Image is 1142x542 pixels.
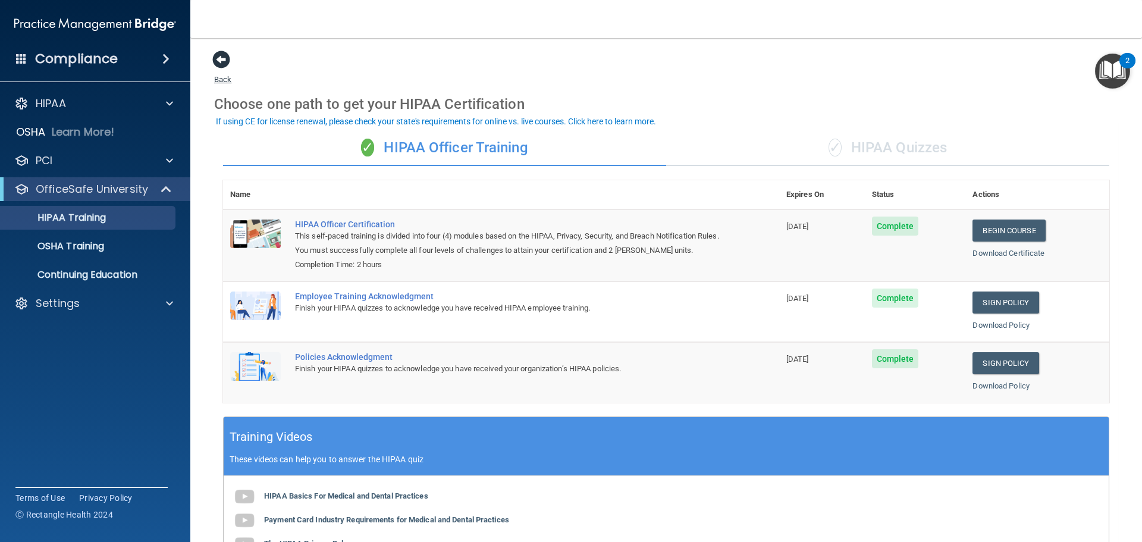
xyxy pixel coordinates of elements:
div: Employee Training Acknowledgment [295,292,720,301]
a: Terms of Use [15,492,65,504]
div: HIPAA Quizzes [666,130,1109,166]
th: Actions [965,180,1109,209]
span: ✓ [829,139,842,156]
p: PCI [36,153,52,168]
p: Learn More! [52,125,115,139]
a: OfficeSafe University [14,182,172,196]
a: Sign Policy [972,292,1039,314]
a: Sign Policy [972,352,1039,374]
div: HIPAA Officer Training [223,130,666,166]
a: Download Policy [972,321,1030,330]
th: Name [223,180,288,209]
div: This self-paced training is divided into four (4) modules based on the HIPAA, Privacy, Security, ... [295,229,720,258]
img: PMB logo [14,12,176,36]
div: Finish your HIPAA quizzes to acknowledge you have received your organization’s HIPAA policies. [295,362,720,376]
b: HIPAA Basics For Medical and Dental Practices [264,491,428,500]
img: gray_youtube_icon.38fcd6cc.png [233,509,256,532]
h5: Training Videos [230,427,313,447]
p: OfficeSafe University [36,182,148,196]
a: HIPAA [14,96,173,111]
span: Complete [872,217,919,236]
a: PCI [14,153,173,168]
div: If using CE for license renewal, please check your state's requirements for online vs. live cours... [216,117,656,126]
div: 2 [1125,61,1130,76]
a: Begin Course [972,220,1045,242]
p: OSHA Training [8,240,104,252]
button: Open Resource Center, 2 new notifications [1095,54,1130,89]
a: Settings [14,296,173,311]
th: Expires On [779,180,865,209]
p: HIPAA [36,96,66,111]
p: HIPAA Training [8,212,106,224]
div: Policies Acknowledgment [295,352,720,362]
span: [DATE] [786,294,809,303]
div: Choose one path to get your HIPAA Certification [214,87,1118,121]
p: These videos can help you to answer the HIPAA quiz [230,455,1103,464]
a: Download Certificate [972,249,1044,258]
p: OSHA [16,125,46,139]
a: Privacy Policy [79,492,133,504]
a: HIPAA Officer Certification [295,220,720,229]
img: gray_youtube_icon.38fcd6cc.png [233,485,256,509]
b: Payment Card Industry Requirements for Medical and Dental Practices [264,515,509,524]
a: Download Policy [972,381,1030,390]
span: [DATE] [786,222,809,231]
p: Settings [36,296,80,311]
h4: Compliance [35,51,118,67]
span: [DATE] [786,355,809,364]
p: Continuing Education [8,269,170,281]
div: Finish your HIPAA quizzes to acknowledge you have received HIPAA employee training. [295,301,720,315]
span: ✓ [361,139,374,156]
a: Back [214,61,231,84]
span: Complete [872,349,919,368]
span: Ⓒ Rectangle Health 2024 [15,509,113,521]
button: If using CE for license renewal, please check your state's requirements for online vs. live cours... [214,115,658,127]
span: Complete [872,289,919,308]
th: Status [865,180,966,209]
div: Completion Time: 2 hours [295,258,720,272]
